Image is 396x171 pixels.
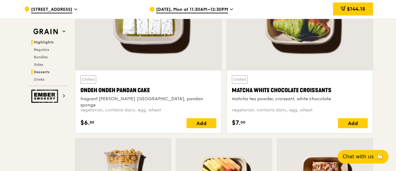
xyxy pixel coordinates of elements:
[31,7,72,13] span: [STREET_ADDRESS]
[232,86,368,95] div: Matcha White Chocolate Croissants
[347,6,365,12] span: $144.15
[31,90,60,103] img: Ember Smokery web logo
[338,118,368,128] div: Add
[80,107,216,113] div: vegetarian, contains dairy, egg, wheat
[80,75,96,83] div: Chilled
[34,70,50,74] span: Desserts
[187,118,216,128] div: Add
[343,153,374,160] span: Chat with us
[80,86,216,95] div: Ondeh Ondeh Pandan Cake
[34,55,47,59] span: Bundles
[232,75,248,83] div: Chilled
[156,7,228,13] span: [DATE], Mon at 11:30AM–12:30PM
[31,26,60,37] img: Grain web logo
[338,150,389,164] button: Chat with us🦙
[232,107,368,113] div: vegetarian, contains dairy, egg, wheat
[34,62,43,67] span: Sides
[232,96,368,102] div: matcha tea powder, croissant, white chocolate
[80,96,216,108] div: fragrant [PERSON_NAME] [GEOGRAPHIC_DATA], pandan sponge
[34,47,49,52] span: Regulars
[376,153,384,160] span: 🦙
[80,118,90,128] span: $6.
[232,118,241,128] span: $7.
[241,120,245,125] span: 00
[34,40,54,44] span: Highlights
[90,120,94,125] span: 50
[34,77,44,82] span: Drinks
